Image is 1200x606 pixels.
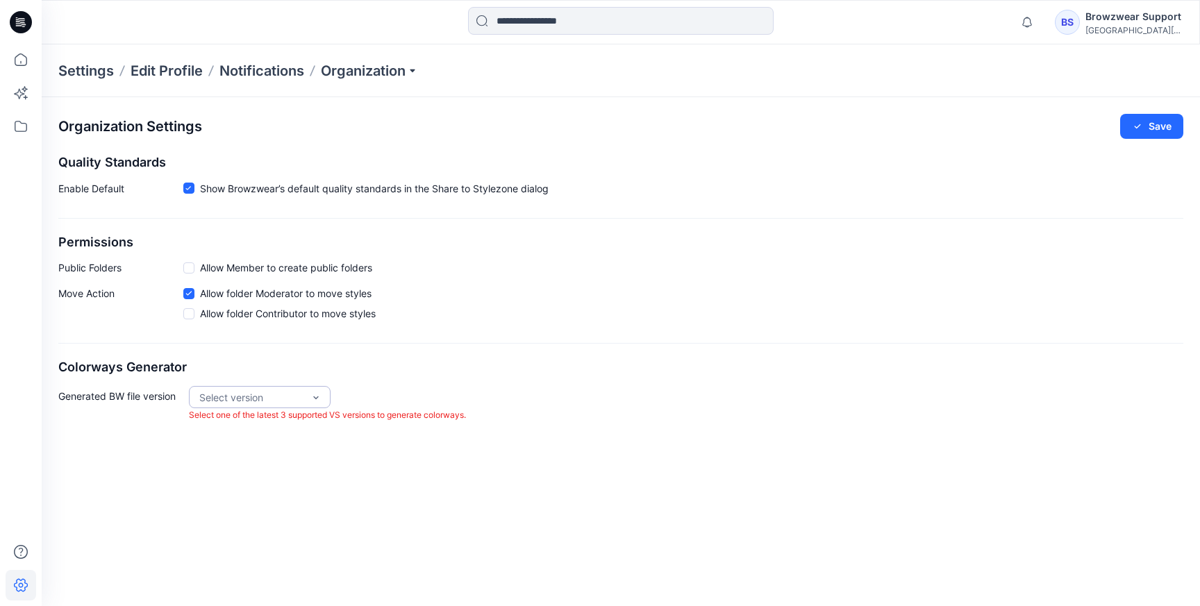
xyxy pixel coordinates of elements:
[58,386,183,423] p: Generated BW file version
[1120,114,1183,139] button: Save
[131,61,203,81] a: Edit Profile
[189,408,466,423] p: Select one of the latest 3 supported VS versions to generate colorways.
[200,181,549,196] span: Show Browzwear’s default quality standards in the Share to Stylezone dialog
[200,260,372,275] span: Allow Member to create public folders
[219,61,304,81] a: Notifications
[58,181,183,201] p: Enable Default
[200,286,372,301] span: Allow folder Moderator to move styles
[58,286,183,326] p: Move Action
[58,155,1183,170] h2: Quality Standards
[200,306,376,321] span: Allow folder Contributor to move styles
[1085,25,1183,35] div: [GEOGRAPHIC_DATA][US_STATE]
[58,119,202,135] h2: Organization Settings
[1085,8,1183,25] div: Browzwear Support
[58,61,114,81] p: Settings
[58,235,1183,250] h2: Permissions
[1055,10,1080,35] div: BS
[58,260,183,275] p: Public Folders
[58,360,1183,375] h2: Colorways Generator
[199,390,303,405] div: Select version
